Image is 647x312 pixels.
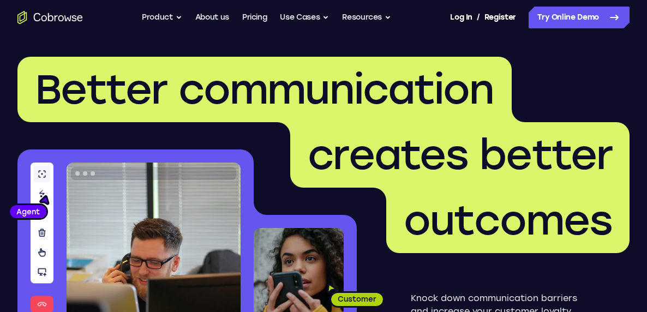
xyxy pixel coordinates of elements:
[142,7,182,28] button: Product
[35,65,494,114] span: Better communication
[308,130,612,179] span: creates better
[195,7,229,28] a: About us
[529,7,630,28] a: Try Online Demo
[342,7,391,28] button: Resources
[17,11,83,24] a: Go to the home page
[404,196,612,245] span: outcomes
[484,7,516,28] a: Register
[477,11,480,24] span: /
[280,7,329,28] button: Use Cases
[242,7,267,28] a: Pricing
[450,7,472,28] a: Log In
